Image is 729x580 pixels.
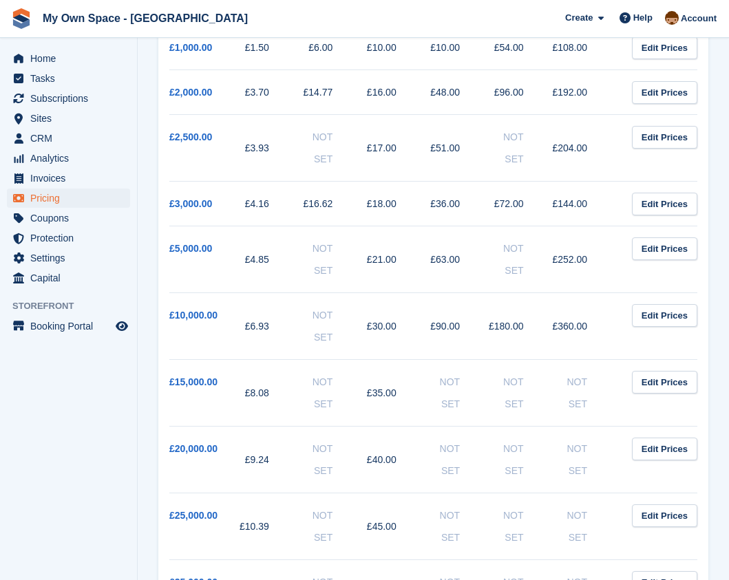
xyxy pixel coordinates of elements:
td: Not Set [487,360,551,427]
a: Edit Prices [632,504,697,527]
td: £3.93 [233,115,296,182]
td: Not Set [551,427,615,493]
a: Edit Prices [632,81,697,104]
td: £180.00 [487,293,551,360]
a: £3,000.00 [169,198,212,209]
td: £36.00 [424,182,487,226]
td: £16.62 [297,182,360,226]
span: Sites [30,109,113,128]
td: £10.00 [424,25,487,70]
a: menu [7,129,130,148]
a: menu [7,189,130,208]
td: £9.24 [233,427,296,493]
td: £108.00 [551,25,615,70]
a: £20,000.00 [169,443,218,454]
td: Not Set [297,360,360,427]
td: Not Set [487,427,551,493]
a: menu [7,248,130,268]
td: £4.16 [233,182,296,226]
a: My Own Space - [GEOGRAPHIC_DATA] [37,7,253,30]
a: menu [7,69,130,88]
span: Storefront [12,299,137,313]
td: £35.00 [360,360,423,427]
span: Create [565,11,593,25]
span: Analytics [30,149,113,168]
td: £252.00 [551,226,615,293]
td: Not Set [551,493,615,560]
td: £51.00 [424,115,487,182]
img: stora-icon-8386f47178a22dfd0bd8f6a31ec36ba5ce8667c1dd55bd0f319d3a0aa187defe.svg [11,8,32,29]
td: £16.00 [360,70,423,115]
a: £25,000.00 [169,510,218,521]
span: Capital [30,268,113,288]
a: Edit Prices [632,438,697,460]
span: Help [633,11,653,25]
td: Not Set [297,293,360,360]
span: Invoices [30,169,113,188]
a: Preview store [114,318,130,334]
span: Subscriptions [30,89,113,108]
a: Edit Prices [632,371,697,394]
td: £96.00 [487,70,551,115]
td: Not Set [424,360,487,427]
td: Not Set [487,115,551,182]
a: menu [7,149,130,168]
a: menu [7,109,130,128]
span: Protection [30,228,113,248]
td: Not Set [487,226,551,293]
td: £72.00 [487,182,551,226]
td: £40.00 [360,427,423,493]
span: Booking Portal [30,316,113,336]
a: £2,000.00 [169,87,212,98]
td: £63.00 [424,226,487,293]
td: Not Set [424,427,487,493]
td: £18.00 [360,182,423,226]
td: £6.93 [233,293,296,360]
td: Not Set [551,360,615,427]
td: Not Set [424,493,487,560]
a: £5,000.00 [169,243,212,254]
td: £144.00 [551,182,615,226]
td: £192.00 [551,70,615,115]
td: Not Set [297,115,360,182]
span: Coupons [30,208,113,228]
span: Settings [30,248,113,268]
td: £3.70 [233,70,296,115]
td: £30.00 [360,293,423,360]
td: £54.00 [487,25,551,70]
td: £10.39 [233,493,296,560]
a: menu [7,268,130,288]
a: menu [7,89,130,108]
a: menu [7,169,130,188]
td: £17.00 [360,115,423,182]
a: £2,500.00 [169,131,212,142]
span: Pricing [30,189,113,208]
span: Tasks [30,69,113,88]
td: £360.00 [551,293,615,360]
a: Edit Prices [632,304,697,327]
td: £4.85 [233,226,296,293]
span: Home [30,49,113,68]
img: Paula Harris [665,11,679,25]
a: Edit Prices [632,126,697,149]
span: CRM [30,129,113,148]
td: £14.77 [297,70,360,115]
a: £10,000.00 [169,310,218,321]
td: Not Set [297,226,360,293]
a: Edit Prices [632,193,697,215]
a: menu [7,49,130,68]
span: Account [681,12,717,25]
td: £48.00 [424,70,487,115]
td: Not Set [297,493,360,560]
td: £45.00 [360,493,423,560]
td: £1.50 [233,25,296,70]
td: £6.00 [297,25,360,70]
a: Edit Prices [632,36,697,59]
a: menu [7,208,130,228]
td: Not Set [487,493,551,560]
td: £204.00 [551,115,615,182]
td: Not Set [297,427,360,493]
a: Edit Prices [632,237,697,260]
td: £8.08 [233,360,296,427]
a: £15,000.00 [169,376,218,387]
